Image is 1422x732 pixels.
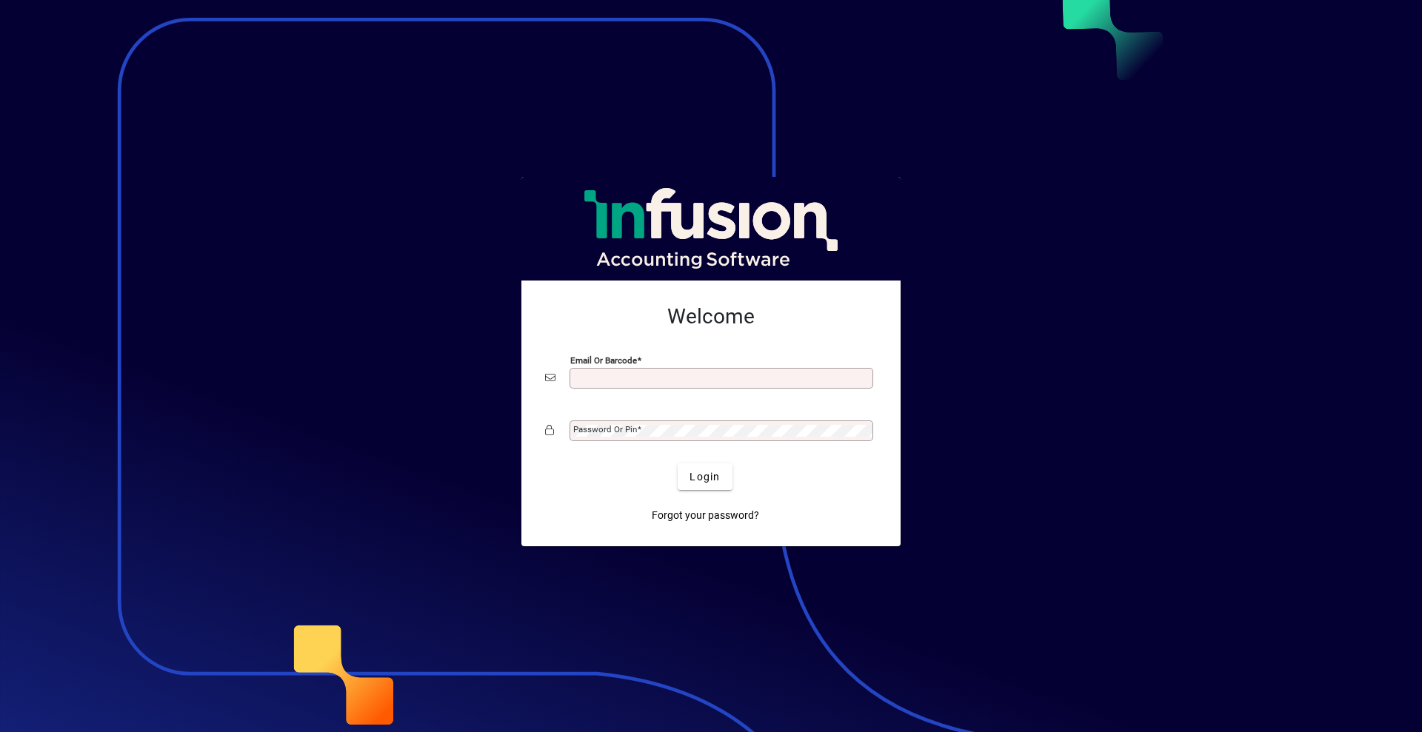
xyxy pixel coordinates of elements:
[646,502,765,528] a: Forgot your password?
[573,424,637,434] mat-label: Password or Pin
[545,304,877,329] h2: Welcome
[690,469,720,485] span: Login
[652,508,759,523] span: Forgot your password?
[678,463,732,490] button: Login
[570,355,637,366] mat-label: Email or Barcode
